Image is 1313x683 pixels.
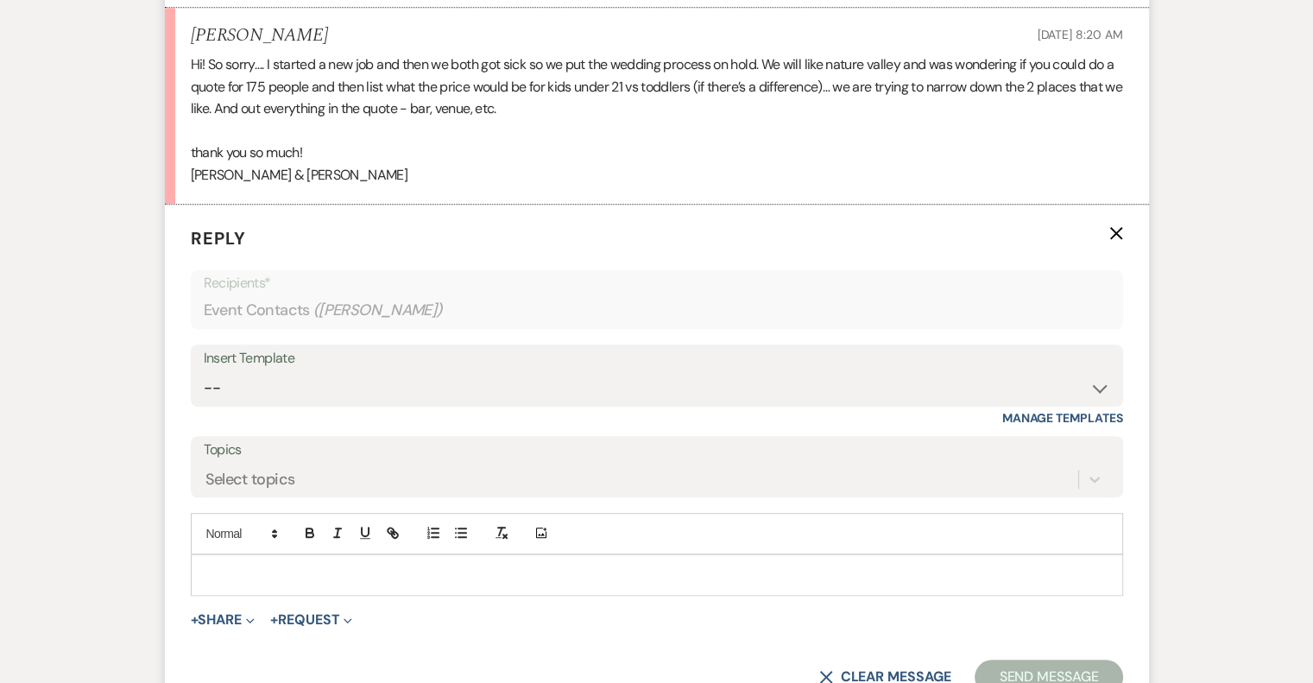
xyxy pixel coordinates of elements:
[191,142,1123,164] p: thank you so much!
[204,294,1110,327] div: Event Contacts
[1002,410,1123,426] a: Manage Templates
[191,164,1123,187] p: [PERSON_NAME] & [PERSON_NAME]
[204,438,1110,463] label: Topics
[204,272,1110,294] p: Recipients*
[205,467,295,490] div: Select topics
[270,613,278,627] span: +
[270,613,352,627] button: Request
[191,613,256,627] button: Share
[313,299,443,322] span: ( [PERSON_NAME] )
[191,54,1123,120] p: Hi! So sorry…. I started a new job and then we both got sick so we put the wedding process on hol...
[191,25,328,47] h5: [PERSON_NAME]
[204,346,1110,371] div: Insert Template
[191,227,246,250] span: Reply
[1037,27,1122,42] span: [DATE] 8:20 AM
[191,613,199,627] span: +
